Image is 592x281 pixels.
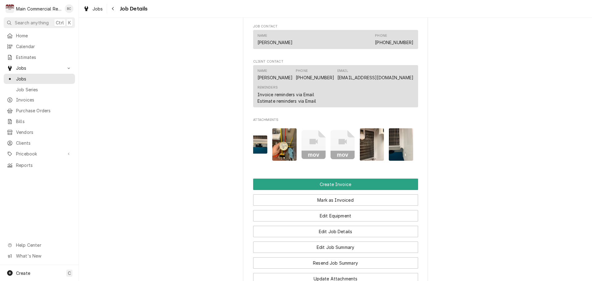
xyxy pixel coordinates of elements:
a: Invoices [4,95,75,105]
span: Bills [16,118,72,125]
div: Phone [375,33,413,46]
a: Go to Jobs [4,63,75,73]
a: Reports [4,160,75,170]
span: Invoices [16,97,72,103]
span: C [68,270,71,276]
div: Reminders [257,85,278,90]
img: nSp3rm5SvClnOZym5ssr [360,128,384,161]
div: Client Contact List [253,65,418,110]
a: [EMAIL_ADDRESS][DOMAIN_NAME] [337,75,413,80]
span: Client Contact [253,59,418,64]
div: Button Group Row [253,190,418,206]
button: Edit Job Details [253,226,418,237]
button: Mark as Invoiced [253,194,418,206]
span: Job Series [16,86,72,93]
div: [PERSON_NAME] [257,74,293,81]
div: Job Contact List [253,30,418,52]
div: Bookkeeper Main Commercial's Avatar [65,4,73,13]
a: Jobs [4,74,75,84]
span: Search anything [15,19,49,26]
div: Name [257,68,267,73]
span: Purchase Orders [16,107,72,114]
div: Phone [296,68,334,81]
span: Pricebook [16,151,63,157]
a: Calendar [4,41,75,52]
div: Client Contact [253,59,418,110]
span: Help Center [16,242,71,248]
div: Main Commercial Refrigeration Service [16,6,61,12]
span: Reports [16,162,72,168]
div: Button Group Row [253,253,418,269]
div: Name [257,68,293,81]
button: Edit Equipment [253,210,418,221]
div: Job Contact [253,24,418,52]
button: Navigate back [108,4,118,14]
a: Bills [4,116,75,126]
div: Contact [253,65,418,107]
a: [PHONE_NUMBER] [296,75,334,80]
span: Jobs [16,76,72,82]
button: Search anythingCtrlK [4,17,75,28]
div: Name [257,33,267,38]
div: Button Group Row [253,206,418,221]
a: Go to Help Center [4,240,75,250]
a: Job Series [4,85,75,95]
button: Create Invoice [253,179,418,190]
span: Attachments [253,118,418,122]
a: Estimates [4,52,75,62]
div: Email [337,68,413,81]
div: Name [257,33,293,46]
button: Resend Job Summary [253,257,418,269]
div: Button Group Row [253,237,418,253]
span: Create [16,271,30,276]
a: Jobs [81,4,105,14]
div: Button Group Row [253,179,418,190]
span: Estimates [16,54,72,60]
span: Vendors [16,129,72,135]
div: Attachments [253,118,418,166]
img: 2oZF6mEhRGCu5UpXhYhw [272,128,297,161]
div: BC [65,4,73,13]
div: Phone [296,68,308,73]
div: Contact [253,30,418,49]
a: [PHONE_NUMBER] [375,40,413,45]
span: Clients [16,140,72,146]
a: Home [4,31,75,41]
a: Go to What's New [4,251,75,261]
span: Job Details [118,5,148,13]
span: Attachments [253,124,418,166]
div: [PERSON_NAME] [257,39,293,46]
span: K [68,19,71,26]
span: Ctrl [56,19,64,26]
div: Estimate reminders via Email [257,98,316,104]
span: Jobs [16,65,63,71]
div: Invoice reminders via Email [257,91,314,98]
span: Job Contact [253,24,418,29]
img: NMijmgFcRJqSTcQUEgcx [243,135,268,154]
a: Go to Pricebook [4,149,75,159]
div: Button Group Row [253,221,418,237]
button: mov [302,128,326,161]
button: Edit Job Summary [253,242,418,253]
span: Home [16,32,72,39]
span: Jobs [92,6,103,12]
a: Clients [4,138,75,148]
span: Calendar [16,43,72,50]
a: Purchase Orders [4,105,75,116]
div: Reminders [257,85,316,104]
div: Email [337,68,348,73]
span: What's New [16,253,71,259]
a: Vendors [4,127,75,137]
img: GkPvoGHQSAm9YJxFSt1x [389,128,413,161]
div: Phone [375,33,387,38]
div: M [6,4,14,13]
div: Main Commercial Refrigeration Service's Avatar [6,4,14,13]
button: mov [331,128,355,161]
